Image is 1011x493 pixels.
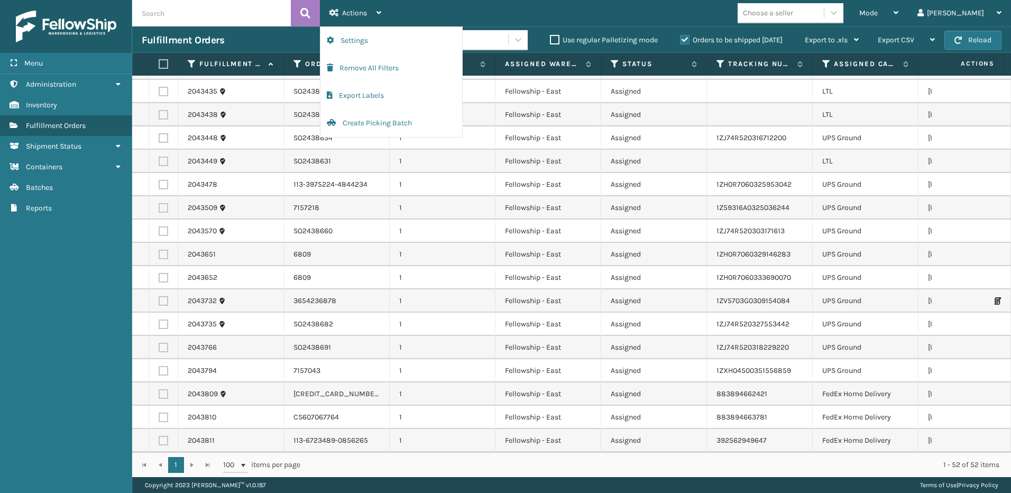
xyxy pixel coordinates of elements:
[284,266,390,289] td: 6809
[716,343,789,352] a: 1ZJ74R520318229220
[284,336,390,359] td: SO2438691
[188,296,217,306] a: 2043732
[390,173,495,196] td: 1
[188,226,217,236] a: 2043570
[813,336,918,359] td: UPS Ground
[716,226,785,235] a: 1ZJ74R520303171613
[927,55,1001,72] span: Actions
[16,11,116,42] img: logo
[813,382,918,406] td: FedEx Home Delivery
[26,80,76,89] span: Administration
[495,336,601,359] td: Fellowship - East
[284,243,390,266] td: 6809
[601,266,707,289] td: Assigned
[284,150,390,173] td: SO2438631
[716,133,786,142] a: 1ZJ74R520316712200
[622,59,686,69] label: Status
[188,249,216,260] a: 2043651
[813,220,918,243] td: UPS Ground
[188,133,218,143] a: 2043448
[284,173,390,196] td: 113-3975224-4844234
[390,336,495,359] td: 1
[716,296,790,305] a: 1ZV5703G0309154084
[601,429,707,452] td: Assigned
[26,121,86,130] span: Fulfillment Orders
[716,273,791,282] a: 1ZH0R7060333690070
[284,220,390,243] td: SO2438660
[805,35,848,44] span: Export to .xls
[601,126,707,150] td: Assigned
[390,359,495,382] td: 1
[188,342,217,353] a: 2043766
[834,59,898,69] label: Assigned Carrier Service
[920,481,957,489] a: Terms of Use
[716,366,791,375] a: 1ZXH04500351556859
[24,59,43,68] span: Menu
[320,27,462,54] button: Settings
[813,150,918,173] td: LTL
[495,173,601,196] td: Fellowship - East
[680,35,783,44] label: Orders to be shipped [DATE]
[813,80,918,103] td: LTL
[390,266,495,289] td: 1
[315,460,999,470] div: 1 - 52 of 52 items
[199,59,263,69] label: Fulfillment Order Id
[26,183,53,192] span: Batches
[495,243,601,266] td: Fellowship - East
[601,173,707,196] td: Assigned
[188,412,216,423] a: 2043810
[813,406,918,429] td: FedEx Home Delivery
[601,289,707,313] td: Assigned
[716,319,789,328] a: 1ZJ74R520327553442
[26,162,62,171] span: Containers
[944,31,1001,50] button: Reload
[716,180,792,189] a: 1ZH0R7060325953042
[284,359,390,382] td: 7157043
[495,103,601,126] td: Fellowship - East
[390,289,495,313] td: 1
[320,109,462,137] button: Create Picking Batch
[495,382,601,406] td: Fellowship - East
[813,243,918,266] td: UPS Ground
[142,34,224,47] h3: Fulfillment Orders
[495,80,601,103] td: Fellowship - East
[813,359,918,382] td: UPS Ground
[601,243,707,266] td: Assigned
[284,429,390,452] td: 113-6723489-0856265
[188,435,215,446] a: 2043811
[716,250,791,259] a: 1ZH0R7060329146283
[495,406,601,429] td: Fellowship - East
[320,54,462,82] button: Remove All Filters
[284,103,390,126] td: SO2438621
[813,266,918,289] td: UPS Ground
[716,203,789,212] a: 1Z59316A0325036244
[813,103,918,126] td: LTL
[390,313,495,336] td: 1
[188,389,218,399] a: 2043809
[601,80,707,103] td: Assigned
[495,266,601,289] td: Fellowship - East
[188,86,217,97] a: 2043435
[601,313,707,336] td: Assigned
[188,156,217,167] a: 2043449
[390,429,495,452] td: 1
[284,289,390,313] td: 3654236878
[601,336,707,359] td: Assigned
[145,477,266,493] p: Copyright 2023 [PERSON_NAME]™ v 1.0.187
[188,203,217,213] a: 2043509
[284,80,390,103] td: SO2438625
[813,429,918,452] td: FedEx Home Delivery
[26,204,52,213] span: Reports
[813,313,918,336] td: UPS Ground
[995,297,1001,305] i: Print Packing Slip
[168,457,184,473] a: 1
[813,126,918,150] td: UPS Ground
[223,460,239,470] span: 100
[223,457,300,473] span: items per page
[716,436,767,445] a: 392562949647
[342,8,367,17] span: Actions
[495,150,601,173] td: Fellowship - East
[495,289,601,313] td: Fellowship - East
[813,289,918,313] td: UPS Ground
[305,59,369,69] label: Order Number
